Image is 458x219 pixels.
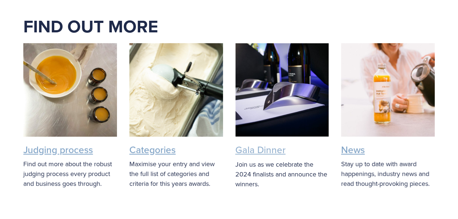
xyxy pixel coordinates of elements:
[235,143,286,156] a: Gala Dinner
[129,143,176,156] a: Categories
[23,15,435,37] h1: FIND OUT MORE
[235,159,329,189] p: Join us as we celebrate the 2024 finalists and announce the winners.
[23,159,117,189] p: Find out more about the robust judging process every product and business goes through.
[23,143,93,156] a: Judging process
[341,143,365,156] a: News
[129,159,223,189] p: Maximise your entry and view the full list of categories and criteria for this years awards.
[341,159,435,189] p: Stay up to date with award happenings, industry news and read thought-provoking pieces.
